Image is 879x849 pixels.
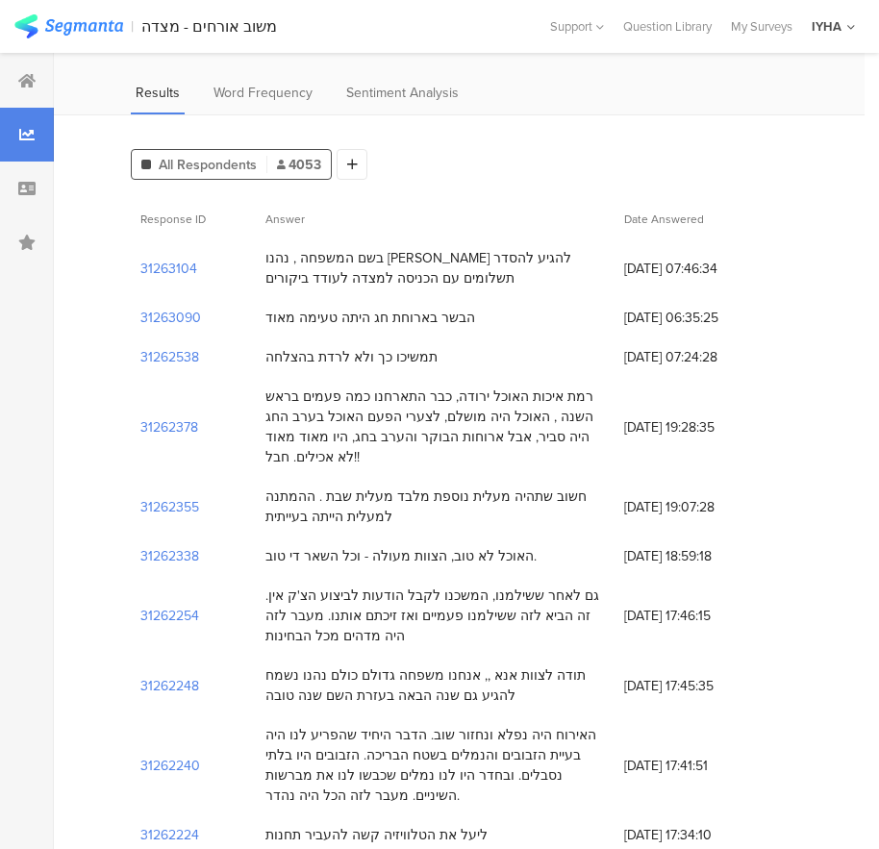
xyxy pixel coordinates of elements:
div: האוכל לא טוב, הצוות מעולה - וכל השאר די טוב. [265,546,537,566]
span: Response ID [140,211,206,228]
a: My Surveys [721,17,802,36]
span: [DATE] 17:46:15 [624,606,778,626]
div: האירוח היה נפלא ונחזור שוב. הדבר היחיד שהפריע לנו היה בעיית הזבובים והנמלים בשטח הבריכה. הזבובים ... [265,725,605,806]
span: 4053 [277,155,321,175]
section: 31262378 [140,417,198,437]
span: [DATE] 07:24:28 [624,347,778,367]
div: רמת איכות האוכל ירודה, כבר התארחנו כמה פעמים בראש השנה , האוכל היה מושלם, לצערי הפעם האוכל בערב ה... [265,387,605,467]
div: הבשר בארוחת חג היתה טעימה מאוד [265,308,475,328]
span: [DATE] 17:41:51 [624,756,778,776]
div: חשוב שתהיה מעלית נוספת מלבד מעלית שבת . ההמתנה למעלית הייתה בעייתית [265,487,605,527]
div: IYHA [812,17,841,36]
section: 31262240 [140,756,200,776]
div: גם לאחר ששילמנו, המשכנו לקבל הודעות לביצוע הצ'ק אין. זה הביא לזה ששילמנו פעמיים ואז זיכתם אותנו. ... [265,586,605,646]
span: [DATE] 17:34:10 [624,825,778,845]
span: Word Frequency [213,83,313,103]
section: 31262355 [140,497,199,517]
span: Answer [265,211,305,228]
span: Results [136,83,180,103]
span: Sentiment Analysis [346,83,459,103]
section: 31262338 [140,546,199,566]
span: Date Answered [624,211,704,228]
div: תודה לצוות אנא ,, אנחנו משפחה גדולם כולם נהנו נשמח להגיע גם שנה הבאה בעזרת השם שנה טובה [265,665,605,706]
span: [DATE] 17:45:35 [624,676,778,696]
div: בשם המשפחה , נהנו [PERSON_NAME] להגיע להסדר תשלומים עם הכניסה למצדה לעודד ביקורים [265,248,605,288]
div: תמשיכו כך ולא לרדת בהצלחה [265,347,438,367]
img: segmanta logo [14,14,123,38]
section: 31262248 [140,676,199,696]
span: All Respondents [159,155,257,175]
section: 31263104 [140,259,197,279]
div: Support [550,12,604,41]
div: משוב אורחים - מצדה [141,17,277,36]
div: ליעל את הטלוויזיה קשה להעביר תחנות [265,825,488,845]
section: 31262538 [140,347,199,367]
span: [DATE] 19:28:35 [624,417,778,437]
span: [DATE] 18:59:18 [624,546,778,566]
a: Question Library [614,17,721,36]
section: 31262254 [140,606,199,626]
section: 31263090 [140,308,201,328]
span: [DATE] 19:07:28 [624,497,778,517]
span: [DATE] 06:35:25 [624,308,778,328]
section: 31262224 [140,825,199,845]
span: [DATE] 07:46:34 [624,259,778,279]
div: | [131,15,134,37]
